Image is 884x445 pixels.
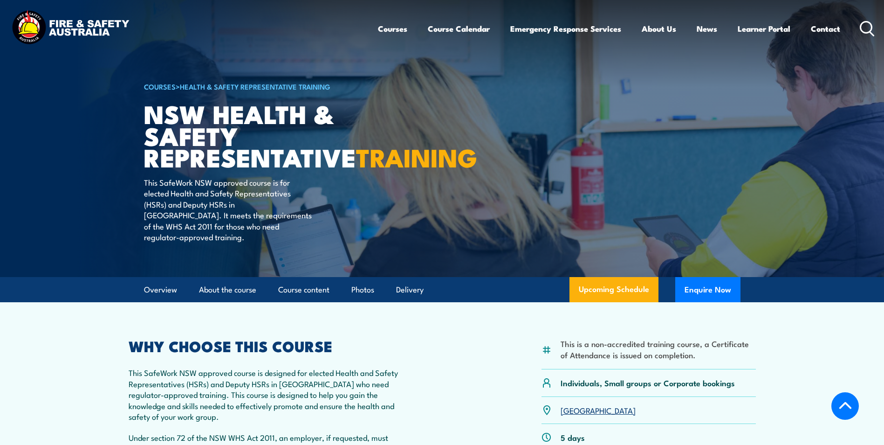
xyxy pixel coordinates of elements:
a: Contact [811,16,840,41]
strong: TRAINING [356,137,477,176]
a: Course content [278,278,329,302]
p: This SafeWork NSW approved course is designed for elected Health and Safety Representatives (HSRs... [129,367,401,422]
a: Delivery [396,278,424,302]
a: Overview [144,278,177,302]
a: COURSES [144,81,176,91]
p: This SafeWork NSW approved course is for elected Health and Safety Representatives (HSRs) and Dep... [144,177,314,242]
a: Course Calendar [428,16,490,41]
a: [GEOGRAPHIC_DATA] [561,404,636,416]
p: 5 days [561,432,585,443]
a: About the course [199,278,256,302]
a: Emergency Response Services [510,16,621,41]
h2: WHY CHOOSE THIS COURSE [129,339,401,352]
a: About Us [642,16,676,41]
a: Health & Safety Representative Training [180,81,330,91]
h1: NSW Health & Safety Representative [144,103,374,168]
p: Individuals, Small groups or Corporate bookings [561,377,735,388]
a: Courses [378,16,407,41]
a: Photos [351,278,374,302]
li: This is a non-accredited training course, a Certificate of Attendance is issued on completion. [561,338,756,360]
h6: > [144,81,374,92]
button: Enquire Now [675,277,740,302]
a: Learner Portal [738,16,790,41]
a: Upcoming Schedule [569,277,658,302]
a: News [697,16,717,41]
